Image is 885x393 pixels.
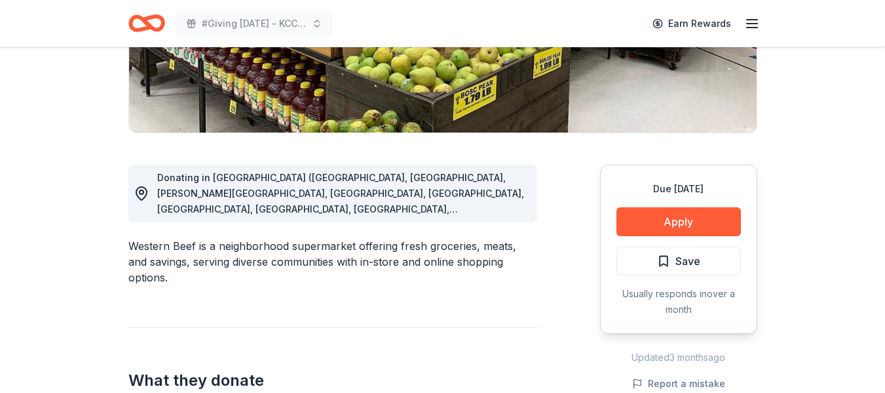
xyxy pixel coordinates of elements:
[202,16,307,31] span: #Giving [DATE] - KCC [DATE]
[128,8,165,39] a: Home
[675,253,700,270] span: Save
[616,286,741,318] div: Usually responds in over a month
[176,10,333,37] button: #Giving [DATE] - KCC [DATE]
[128,370,537,391] h2: What they donate
[616,181,741,197] div: Due [DATE]
[600,350,757,365] div: Updated 3 months ago
[616,247,741,276] button: Save
[128,238,537,285] div: Western Beef is a neighborhood supermarket offering fresh groceries, meats, and savings, serving ...
[157,172,524,230] span: Donating in [GEOGRAPHIC_DATA] ([GEOGRAPHIC_DATA], [GEOGRAPHIC_DATA], [PERSON_NAME][GEOGRAPHIC_DAT...
[632,376,725,392] button: Report a mistake
[645,12,739,35] a: Earn Rewards
[616,207,741,236] button: Apply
